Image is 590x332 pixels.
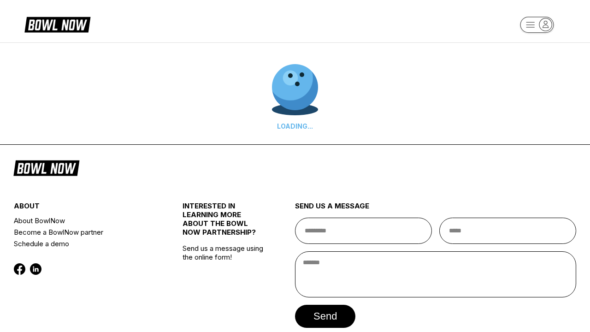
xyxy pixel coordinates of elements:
[14,226,154,238] a: Become a BowlNow partner
[295,202,576,218] div: send us a message
[272,122,318,130] div: LOADING...
[14,238,154,249] a: Schedule a demo
[295,305,355,328] button: send
[14,215,154,226] a: About BowlNow
[183,202,267,244] div: INTERESTED IN LEARNING MORE ABOUT THE BOWL NOW PARTNERSHIP?
[14,202,154,215] div: about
